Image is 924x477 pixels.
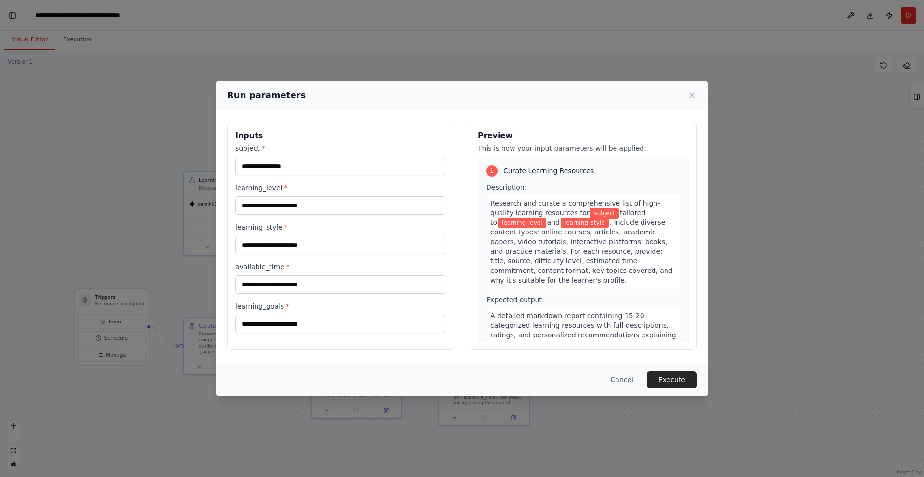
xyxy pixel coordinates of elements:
[235,301,446,311] label: learning_goals
[227,89,306,102] h2: Run parameters
[478,130,689,142] h3: Preview
[235,183,446,193] label: learning_level
[235,222,446,232] label: learning_style
[490,199,660,217] span: Research and curate a comprehensive list of high-quality learning resources for
[478,143,689,153] p: This is how your input parameters will be applied:
[235,130,446,142] h3: Inputs
[490,312,676,348] span: A detailed markdown report containing 15-20 categorized learning resources with full descriptions...
[647,371,697,388] button: Execute
[490,219,673,284] span: . Include diverse content types: online courses, articles, academic papers, video tutorials, inte...
[561,218,609,228] span: Variable: learning_style
[547,219,560,226] span: and
[486,296,544,304] span: Expected output:
[235,143,446,153] label: subject
[603,371,641,388] button: Cancel
[498,218,546,228] span: Variable: learning_level
[486,183,526,191] span: Description:
[235,262,446,271] label: available_time
[486,165,498,177] div: 1
[503,166,594,176] span: Curate Learning Resources
[590,208,619,219] span: Variable: subject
